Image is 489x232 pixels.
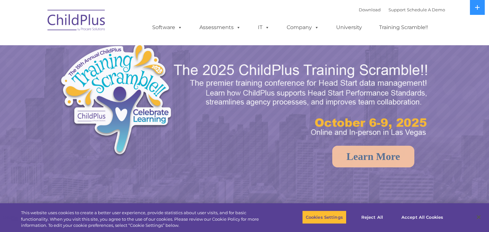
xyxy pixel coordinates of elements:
a: University [330,21,368,34]
a: Download [359,7,381,12]
a: Software [146,21,189,34]
font: | [359,7,445,12]
div: This website uses cookies to create a better user experience, provide statistics about user visit... [21,210,269,229]
a: Assessments [193,21,247,34]
button: Accept All Cookies [398,210,447,224]
a: Company [280,21,325,34]
a: Support [388,7,406,12]
button: Close [472,210,486,224]
a: Learn More [332,146,414,167]
button: Cookies Settings [302,210,346,224]
a: Schedule A Demo [407,7,445,12]
a: Training Scramble!! [373,21,434,34]
a: IT [251,21,276,34]
img: ChildPlus by Procare Solutions [44,5,109,37]
button: Reject All [352,210,392,224]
